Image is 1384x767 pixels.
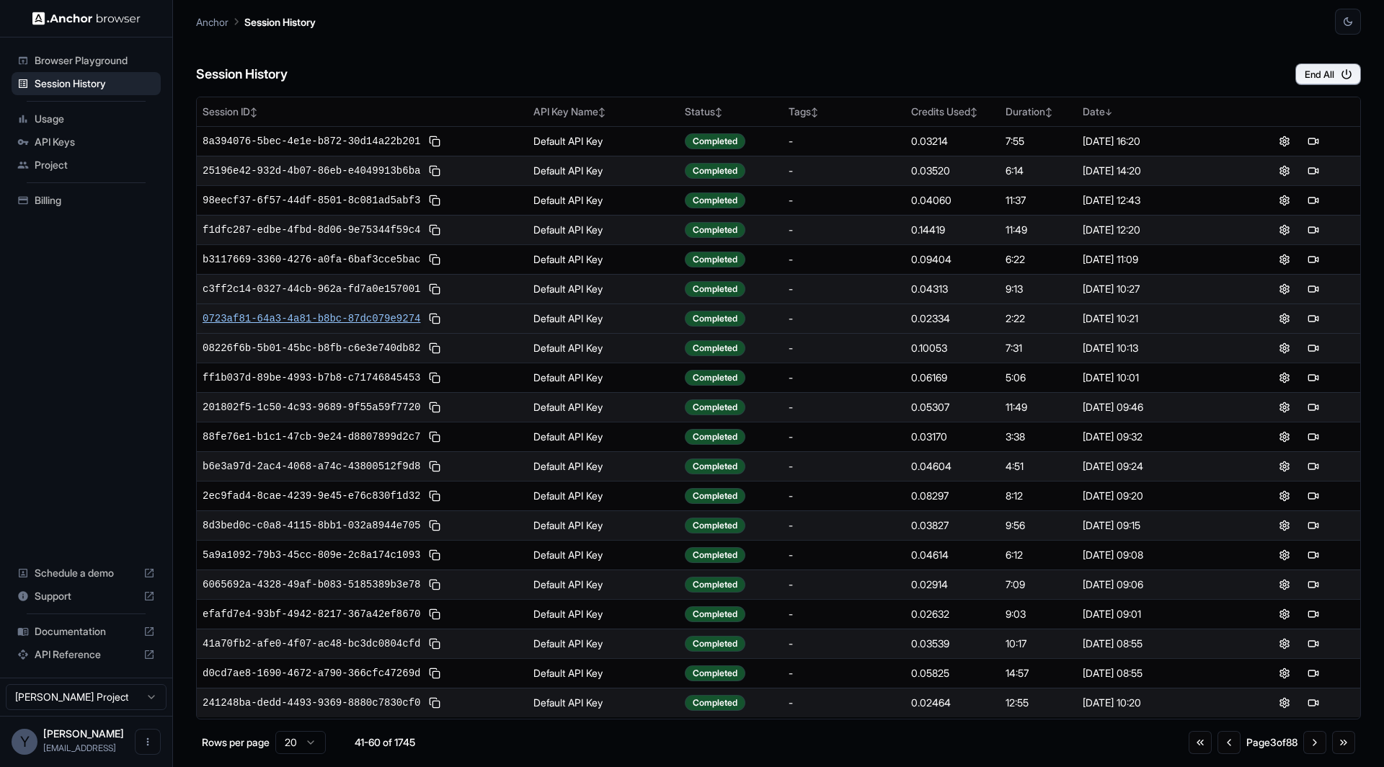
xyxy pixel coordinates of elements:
p: Session History [244,14,316,30]
span: b6e3a97d-2ac4-4068-a74c-43800512f9d8 [203,459,420,474]
td: Default API Key [528,215,679,244]
div: Completed [685,518,745,533]
div: - [789,371,900,385]
div: Completed [685,458,745,474]
div: 0.08297 [911,489,994,503]
div: 0.04313 [911,282,994,296]
span: 08226f6b-5b01-45bc-b8fb-c6e3e740db82 [203,341,420,355]
nav: breadcrumb [196,14,316,30]
span: Schedule a demo [35,566,138,580]
div: 11:49 [1006,223,1070,237]
span: API Keys [35,135,155,149]
div: Y [12,729,37,755]
div: 0.02632 [911,607,994,621]
span: Documentation [35,624,138,639]
div: Credits Used [911,105,994,119]
span: ↕ [598,107,605,118]
td: Default API Key [528,244,679,274]
div: Session ID [203,105,522,119]
div: Support [12,585,161,608]
div: [DATE] 09:20 [1083,489,1232,503]
td: Default API Key [528,569,679,599]
div: 14:57 [1006,666,1070,680]
span: b3117669-3360-4276-a0fa-6baf3cce5bac [203,252,420,267]
div: - [789,637,900,651]
div: 4:51 [1006,459,1070,474]
div: Schedule a demo [12,562,161,585]
div: 8:12 [1006,489,1070,503]
td: Default API Key [528,126,679,156]
span: 8d3bed0c-c0a8-4115-8bb1-032a8944e705 [203,518,420,533]
td: Default API Key [528,156,679,185]
span: d0cd7ae8-1690-4672-a790-366cfc47269d [203,666,420,680]
div: 0.05307 [911,400,994,414]
div: 0.04604 [911,459,994,474]
div: 6:14 [1006,164,1070,178]
div: 0.02914 [911,577,994,592]
div: API Reference [12,643,161,666]
div: Date [1083,105,1232,119]
span: API Reference [35,647,138,662]
span: f1dfc287-edbe-4fbd-8d06-9e75344f59c4 [203,223,420,237]
div: 41-60 of 1745 [349,735,421,750]
div: - [789,430,900,444]
span: 201802f5-1c50-4c93-9689-9f55a59f7720 [203,400,420,414]
td: Default API Key [528,363,679,392]
span: ↕ [811,107,818,118]
div: Completed [685,606,745,622]
td: Default API Key [528,629,679,658]
td: Default API Key [528,392,679,422]
div: Completed [685,133,745,149]
div: - [789,666,900,680]
td: Default API Key [528,658,679,688]
div: 0.05825 [911,666,994,680]
div: [DATE] 10:21 [1083,311,1232,326]
p: Anchor [196,14,229,30]
div: [DATE] 10:13 [1083,341,1232,355]
div: Usage [12,107,161,130]
div: Tags [789,105,900,119]
div: - [789,341,900,355]
span: 25196e42-932d-4b07-86eb-e4049913b6ba [203,164,420,178]
div: Project [12,154,161,177]
div: 0.10053 [911,341,994,355]
div: Completed [685,695,745,711]
div: 6:22 [1006,252,1070,267]
span: Support [35,589,138,603]
span: Usage [35,112,155,126]
span: ↕ [1045,107,1052,118]
div: 0.02464 [911,696,994,710]
span: ↕ [715,107,722,118]
div: Completed [685,192,745,208]
div: API Keys [12,130,161,154]
div: Completed [685,665,745,681]
div: Completed [685,163,745,179]
div: 9:56 [1006,518,1070,533]
td: Default API Key [528,333,679,363]
div: 12:55 [1006,696,1070,710]
td: Default API Key [528,303,679,333]
div: 0.03170 [911,430,994,444]
div: 11:37 [1006,193,1070,208]
div: [DATE] 09:06 [1083,577,1232,592]
span: Project [35,158,155,172]
div: - [789,518,900,533]
span: Billing [35,193,155,208]
button: Open menu [135,729,161,755]
div: - [789,193,900,208]
p: Rows per page [202,735,270,750]
td: Default API Key [528,510,679,540]
div: - [789,548,900,562]
span: yuma@o-mega.ai [43,742,116,753]
div: 0.03827 [911,518,994,533]
div: [DATE] 10:20 [1083,696,1232,710]
div: Completed [685,252,745,267]
div: 10:17 [1006,637,1070,651]
div: [DATE] 11:09 [1083,252,1232,267]
div: 0.14419 [911,223,994,237]
td: Default API Key [528,599,679,629]
div: [DATE] 09:15 [1083,518,1232,533]
div: Completed [685,577,745,593]
span: ff1b037d-89be-4993-b7b8-c71746845453 [203,371,420,385]
div: [DATE] 09:32 [1083,430,1232,444]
